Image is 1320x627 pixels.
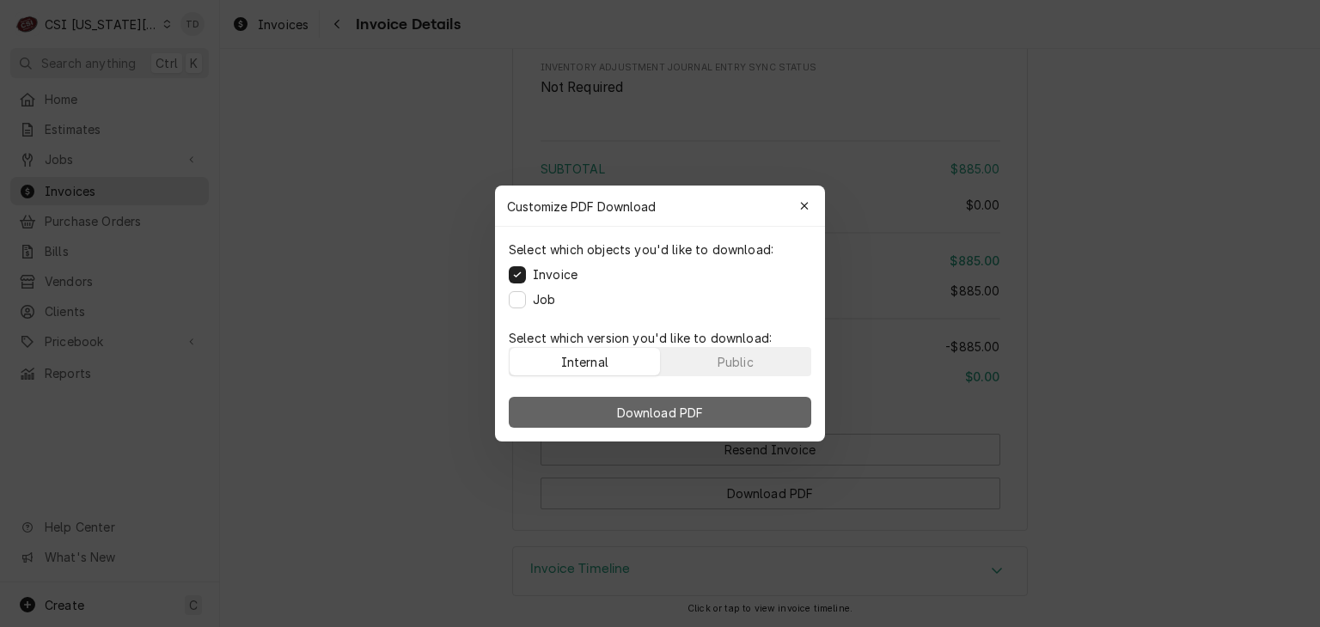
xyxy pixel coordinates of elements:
button: Download PDF [509,397,811,428]
div: Public [718,353,754,371]
label: Invoice [533,265,577,283]
div: Customize PDF Download [495,186,825,227]
p: Select which objects you'd like to download: [509,240,773,259]
p: Select which version you'd like to download: [509,329,811,347]
span: Download PDF [614,404,707,422]
label: Job [533,290,555,308]
div: Internal [561,353,608,371]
